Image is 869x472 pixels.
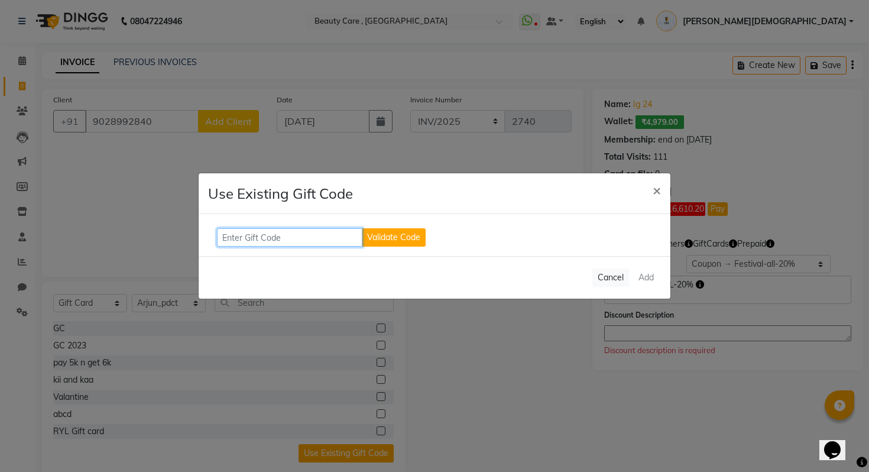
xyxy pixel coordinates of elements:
h4: Use Existing Gift Code [208,183,353,204]
button: Validate Code [362,228,426,247]
span: × [653,181,661,199]
iframe: chat widget [819,425,857,460]
button: Close [643,173,670,206]
button: Cancel [592,269,629,287]
input: Enter Gift Code [217,228,362,247]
